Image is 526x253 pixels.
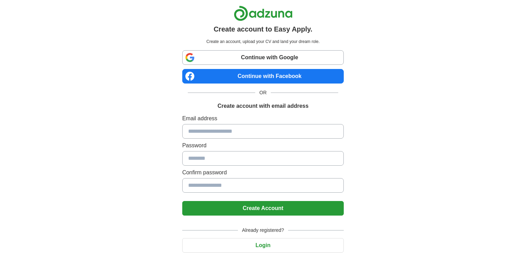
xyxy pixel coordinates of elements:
a: Login [182,242,344,248]
h1: Create account with email address [218,102,308,110]
img: Adzuna logo [234,6,293,21]
span: Already registered? [238,227,288,234]
label: Password [182,141,344,150]
button: Login [182,238,344,253]
p: Create an account, upload your CV and land your dream role. [184,38,342,45]
label: Confirm password [182,168,344,177]
h1: Create account to Easy Apply. [214,24,313,34]
button: Create Account [182,201,344,216]
span: OR [255,89,271,96]
a: Continue with Facebook [182,69,344,84]
label: Email address [182,114,344,123]
a: Continue with Google [182,50,344,65]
